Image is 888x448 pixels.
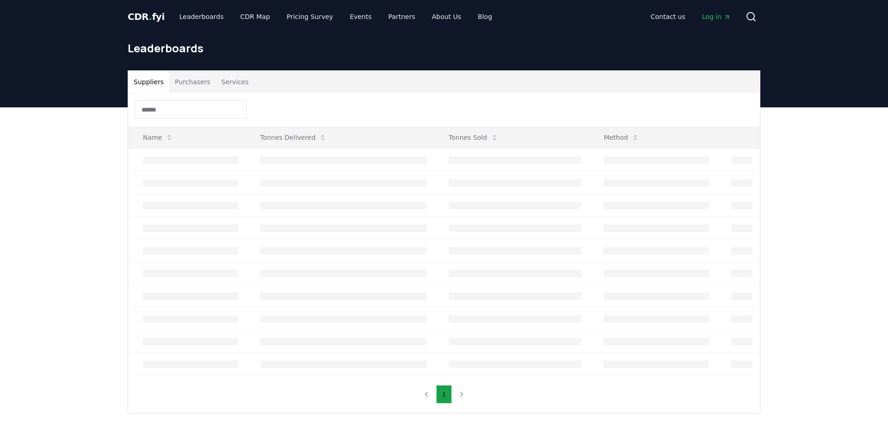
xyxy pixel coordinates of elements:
[441,128,506,147] button: Tonnes Sold
[279,8,340,25] a: Pricing Survey
[169,71,216,93] button: Purchasers
[643,8,693,25] a: Contact us
[695,8,738,25] a: Log in
[342,8,379,25] a: Events
[136,128,180,147] button: Name
[149,11,152,22] span: .
[470,8,499,25] a: Blog
[253,128,334,147] button: Tonnes Delivered
[128,41,760,56] h1: Leaderboards
[381,8,423,25] a: Partners
[128,11,165,22] span: CDR fyi
[172,8,231,25] a: Leaderboards
[172,8,499,25] nav: Main
[128,10,165,23] a: CDR.fyi
[596,128,647,147] button: Method
[216,71,254,93] button: Services
[643,8,738,25] nav: Main
[436,385,452,404] button: 1
[702,12,731,21] span: Log in
[233,8,277,25] a: CDR Map
[425,8,469,25] a: About Us
[128,71,169,93] button: Suppliers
